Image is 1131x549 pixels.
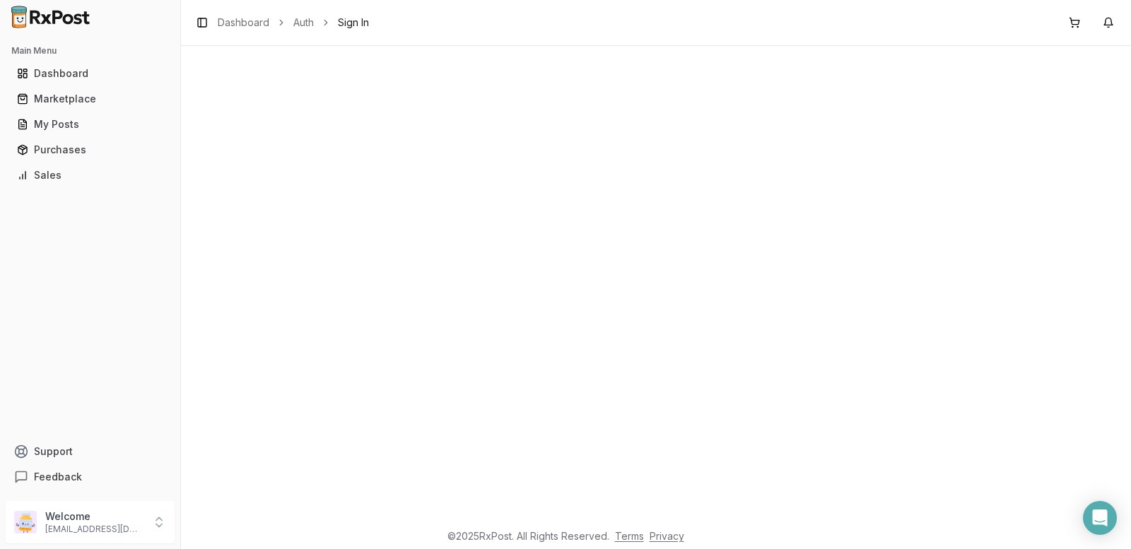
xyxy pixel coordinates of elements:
a: Terms [615,530,644,542]
button: Marketplace [6,88,175,110]
a: Auth [293,16,314,30]
div: Marketplace [17,92,163,106]
span: Sign In [338,16,369,30]
p: Welcome [45,509,143,524]
h2: Main Menu [11,45,169,57]
a: Privacy [650,530,684,542]
div: My Posts [17,117,163,131]
a: Dashboard [218,16,269,30]
nav: breadcrumb [218,16,369,30]
a: Purchases [11,137,169,163]
div: Sales [17,168,163,182]
img: RxPost Logo [6,6,96,28]
img: User avatar [14,511,37,533]
button: My Posts [6,113,175,136]
button: Sales [6,164,175,187]
p: [EMAIL_ADDRESS][DOMAIN_NAME] [45,524,143,535]
button: Feedback [6,464,175,490]
div: Dashboard [17,66,163,81]
span: Feedback [34,470,82,484]
button: Dashboard [6,62,175,85]
a: Sales [11,163,169,188]
button: Purchases [6,138,175,161]
button: Support [6,439,175,464]
a: My Posts [11,112,169,137]
a: Dashboard [11,61,169,86]
div: Purchases [17,143,163,157]
div: Open Intercom Messenger [1083,501,1117,535]
a: Marketplace [11,86,169,112]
